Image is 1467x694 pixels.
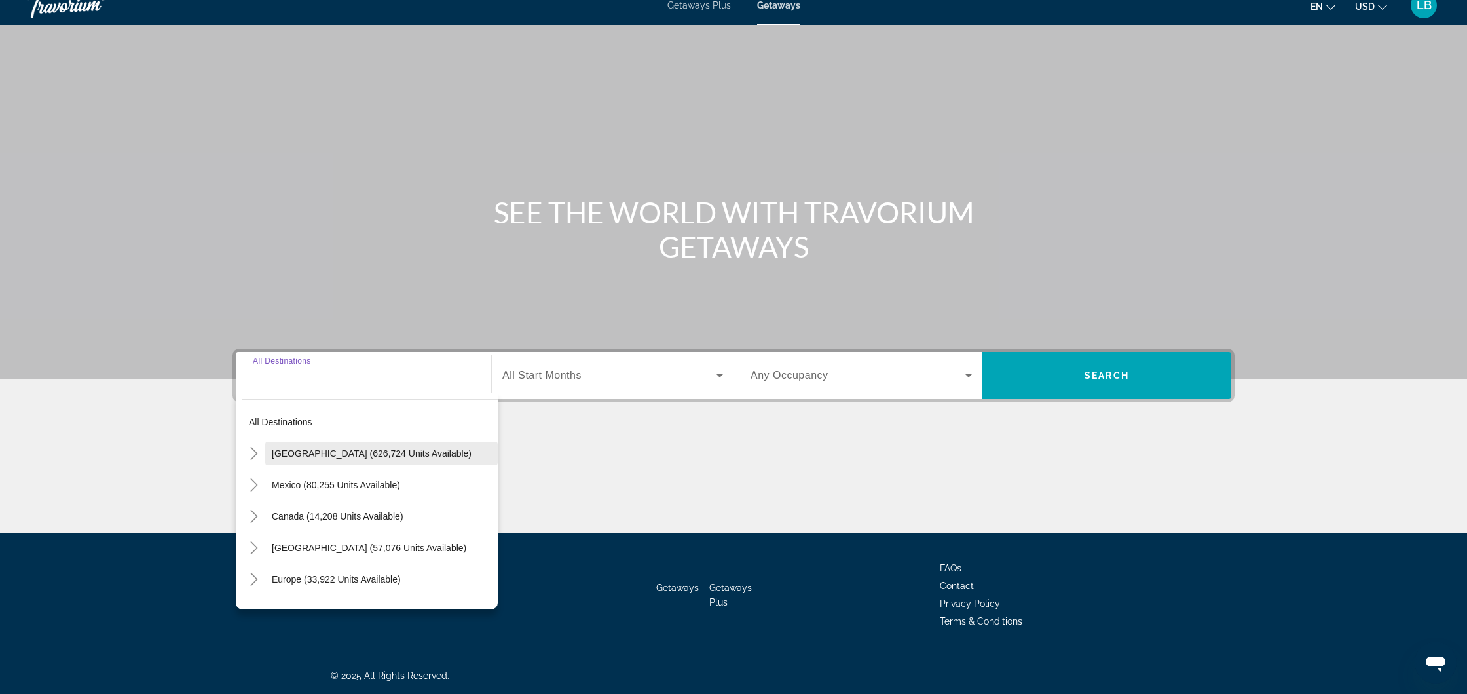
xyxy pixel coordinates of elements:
[272,574,401,585] span: Europe (33,922 units available)
[709,583,752,607] a: Getaways Plus
[940,616,1022,627] a: Terms & Conditions
[272,511,403,522] span: Canada (14,208 units available)
[1355,1,1375,12] span: USD
[272,543,466,553] span: [GEOGRAPHIC_DATA] (57,076 units available)
[242,442,265,465] button: Toggle United States (626,724 units available)
[272,448,472,459] span: [GEOGRAPHIC_DATA] (626,724 units available)
[265,599,498,623] button: Australia (3,244 units available)
[940,581,974,591] a: Contact
[1415,642,1457,684] iframe: Button to launch messaging window
[265,536,498,560] button: [GEOGRAPHIC_DATA] (57,076 units available)
[502,370,582,381] span: All Start Months
[253,357,311,365] span: All Destinations
[265,568,498,591] button: Europe (33,922 units available)
[940,598,1000,609] a: Privacy Policy
[249,417,312,427] span: All destinations
[982,352,1231,399] button: Search
[265,442,498,465] button: [GEOGRAPHIC_DATA] (626,724 units available)
[242,600,265,623] button: Toggle Australia (3,244 units available)
[242,568,265,591] button: Toggle Europe (33,922 units available)
[242,537,265,560] button: Toggle Caribbean & Atlantic Islands (57,076 units available)
[265,473,498,497] button: Mexico (80,255 units available)
[242,410,498,434] button: All destinations
[940,563,961,573] a: FAQs
[242,474,265,497] button: Toggle Mexico (80,255 units available)
[751,370,828,381] span: Any Occupancy
[1310,1,1323,12] span: en
[272,480,400,490] span: Mexico (80,255 units available)
[331,670,449,681] span: © 2025 All Rights Reserved.
[265,505,498,528] button: Canada (14,208 units available)
[242,505,265,528] button: Toggle Canada (14,208 units available)
[488,195,979,263] h1: SEE THE WORLD WITH TRAVORIUM GETAWAYS
[656,583,699,593] a: Getaways
[236,352,1231,399] div: Search widget
[1085,370,1129,381] span: Search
